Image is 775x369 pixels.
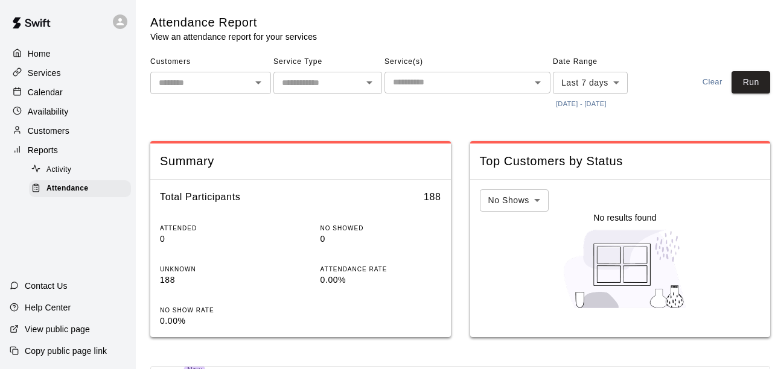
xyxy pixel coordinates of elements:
button: Open [250,74,267,91]
p: Home [28,48,51,60]
span: Attendance [46,183,88,195]
p: NO SHOWED [321,224,441,233]
a: Services [10,64,126,82]
p: Customers [28,125,69,137]
p: View an attendance report for your services [150,31,317,43]
span: Service Type [273,52,382,72]
p: UNKNOWN [160,265,281,274]
p: 0.00% [321,274,441,286]
p: 188 [160,274,281,286]
h5: Attendance Report [150,14,317,31]
span: Activity [46,164,71,176]
button: [DATE] - [DATE] [553,96,610,112]
span: Top Customers by Status [480,153,761,169]
div: No Shows [480,189,549,212]
h6: Total Participants [160,189,240,205]
div: Last 7 days [553,72,628,94]
a: Reports [10,141,126,159]
img: Nothing to see here [557,224,693,314]
p: ATTENDED [160,224,281,233]
p: Calendar [28,86,63,98]
h6: 188 [424,189,441,205]
a: Calendar [10,83,126,101]
div: Activity [29,162,131,178]
p: No results found [593,212,656,224]
a: Home [10,45,126,63]
p: Services [28,67,61,79]
button: Clear [693,71,732,93]
p: ATTENDANCE RATE [321,265,441,274]
span: Summary [160,153,441,169]
p: View public page [25,323,90,335]
a: Attendance [29,179,136,198]
a: Customers [10,122,126,140]
button: Open [361,74,378,91]
p: Copy public page link [25,345,107,357]
p: 0 [321,233,441,245]
a: Activity [29,160,136,179]
p: Contact Us [25,280,68,292]
p: NO SHOW RATE [160,306,281,315]
p: Availability [28,106,69,118]
span: Date Range [553,52,628,72]
div: Attendance [29,180,131,197]
p: Help Center [25,301,71,314]
p: Reports [28,144,58,156]
a: Availability [10,102,126,121]
span: Customers [150,52,271,72]
span: Service(s) [384,52,550,72]
p: 0.00% [160,315,281,327]
button: Open [529,74,546,91]
p: 0 [160,233,281,245]
button: Run [732,71,770,93]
